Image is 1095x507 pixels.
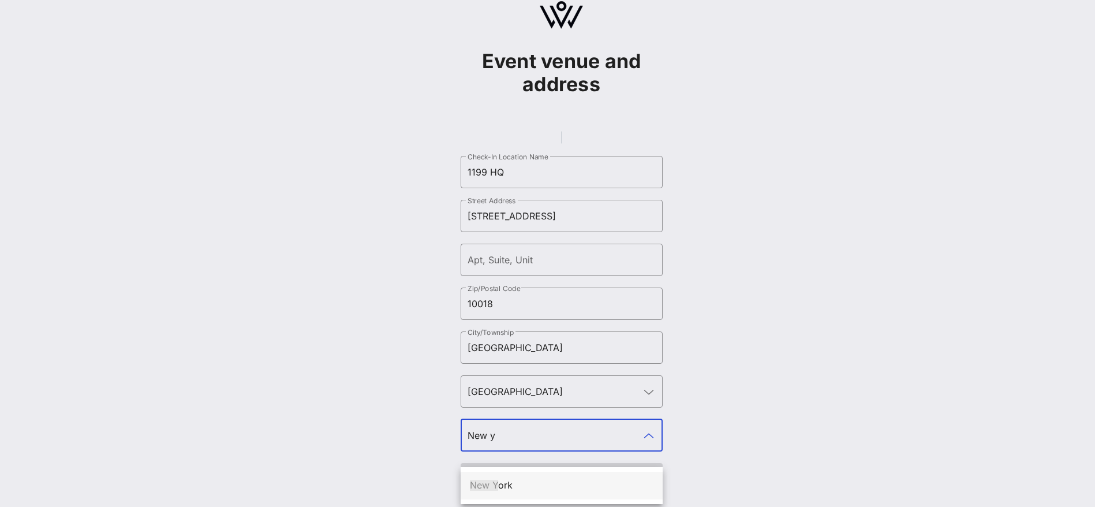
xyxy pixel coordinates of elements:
label: Check-In Location Name [468,152,548,161]
label: Street Address [468,196,515,205]
input: Country [468,382,640,401]
input: State [468,426,640,445]
label: City/Township [468,328,514,337]
img: logo.svg [540,1,583,29]
h1: Event venue and address [461,50,663,96]
div: ork [470,480,653,491]
label: Zip/Postal Code [468,284,521,293]
span: New Y [470,479,498,491]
